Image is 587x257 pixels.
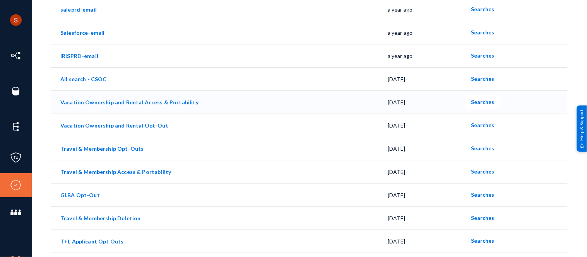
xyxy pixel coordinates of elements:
a: saleprd-email [60,6,97,13]
span: Searches [471,191,495,198]
a: Travel & Membership Deletion [60,215,140,221]
button: Searches [465,165,501,179]
td: [DATE] [388,90,465,114]
a: T+L Applicant Opt Outs [60,238,124,245]
td: [DATE] [388,137,465,160]
button: Searches [465,49,501,63]
img: icon-policies.svg [10,152,22,163]
button: Searches [465,141,501,155]
a: IRISPRD-email [60,53,98,59]
a: Vacation Ownership and Rental Access & Portability [60,99,199,106]
button: Searches [465,118,501,132]
button: Searches [465,2,501,16]
a: All search - CSOC [60,76,107,82]
span: Searches [471,29,495,36]
a: Travel & Membership Access & Portability [60,168,171,175]
td: a year ago [388,21,465,44]
div: Help & Support [577,105,587,151]
span: Searches [471,238,495,244]
span: Searches [471,145,495,151]
img: icon-inventory.svg [10,50,22,61]
span: Searches [471,99,495,105]
td: [DATE] [388,183,465,206]
td: [DATE] [388,230,465,253]
span: Searches [471,75,495,82]
td: a year ago [388,44,465,67]
img: help_support.svg [580,143,585,148]
button: Searches [465,95,501,109]
img: icon-compliance.svg [10,179,22,191]
a: Travel & Membership Opt-Outs [60,145,144,152]
a: Vacation Ownership and Rental Opt-Out [60,122,168,129]
img: icon-members.svg [10,207,22,218]
img: ACg8ocLCHWB70YVmYJSZIkanuWRMiAOKj9BOxslbKTvretzi-06qRA=s96-c [10,14,22,26]
a: GLBA Opt-Out [60,192,100,198]
td: [DATE] [388,206,465,230]
img: icon-elements.svg [10,121,22,133]
button: Searches [465,188,501,202]
td: [DATE] [388,114,465,137]
td: [DATE] [388,67,465,90]
span: Searches [471,6,495,12]
button: Searches [465,211,501,225]
button: Searches [465,72,501,86]
a: Salesforce-email [60,29,105,36]
td: [DATE] [388,160,465,183]
span: Searches [471,52,495,59]
button: Searches [465,234,501,248]
span: Searches [471,122,495,128]
img: icon-sources.svg [10,85,22,97]
button: Searches [465,26,501,39]
span: Searches [471,214,495,221]
span: Searches [471,168,495,175]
